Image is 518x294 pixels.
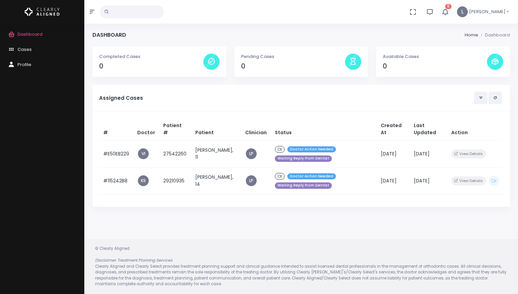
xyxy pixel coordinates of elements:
span: [DATE] [381,177,397,184]
span: 6 [445,4,452,9]
li: Home [465,32,478,38]
td: #E50EB229 [99,140,133,167]
th: Action [447,118,503,141]
h4: 0 [99,62,203,70]
span: [DATE] [414,177,430,184]
h5: Assigned Cases [99,95,474,101]
span: [DATE] [381,150,397,157]
h4: 0 [383,62,487,70]
div: © Clearly Aligned Clearly Aligned and Clearly Select provides treatment planning support and clin... [88,246,514,287]
p: Available Cases [383,53,487,60]
a: KS [138,175,149,186]
span: Doctor Action Needed [287,146,336,153]
span: Waiting Reply From Dentist [275,182,332,189]
button: View Details [451,176,486,185]
th: Patient [191,118,241,141]
span: Profile [18,61,31,68]
p: Completed Cases [99,53,203,60]
span: Cases [18,46,32,53]
a: LP [246,148,257,159]
span: Dashboard [18,31,42,37]
th: Status [271,118,377,141]
h4: Dashboard [92,32,126,38]
span: [DATE] [414,150,430,157]
td: [PERSON_NAME], 14 [191,167,241,194]
span: [PERSON_NAME] [469,8,506,15]
button: View Details [451,149,486,158]
span: Waiting Reply From Dentist [275,155,332,162]
span: L [457,6,468,17]
th: Doctor [133,118,159,141]
th: Patient # [159,118,191,141]
h4: 0 [241,62,345,70]
td: [PERSON_NAME], 11 [191,140,241,167]
td: 27542260 [159,140,191,167]
th: # [99,118,133,141]
em: Disclaimer: Treatment Planning Services [95,258,172,263]
td: 29210935 [159,167,191,194]
th: Clinician [241,118,271,141]
p: Pending Cases [241,53,345,60]
li: Dashboard [478,32,510,38]
img: Logo Horizontal [25,5,60,19]
a: VI [138,148,149,159]
a: LP [246,175,257,186]
span: Doctor Action Needed [287,173,336,180]
td: #115242B8 [99,167,133,194]
th: Created At [377,118,410,141]
th: Last Updated [410,118,447,141]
